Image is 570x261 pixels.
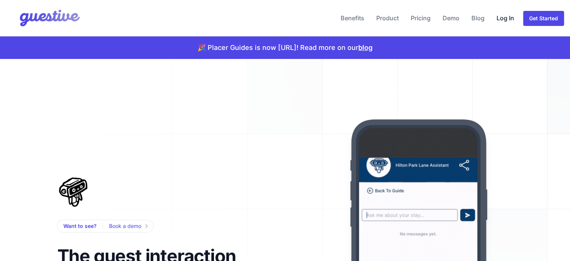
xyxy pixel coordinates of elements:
a: Get Started [523,11,564,26]
a: Benefits [338,9,367,27]
p: 🎉 Placer Guides is now [URL]! Read more on our [197,42,373,53]
img: Your Company [6,3,82,33]
a: Blog [468,9,488,27]
a: Pricing [408,9,434,27]
a: Log In [494,9,517,27]
a: Book a demo [109,222,147,231]
a: blog [358,44,373,51]
a: Demo [440,9,462,27]
a: Product [373,9,402,27]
